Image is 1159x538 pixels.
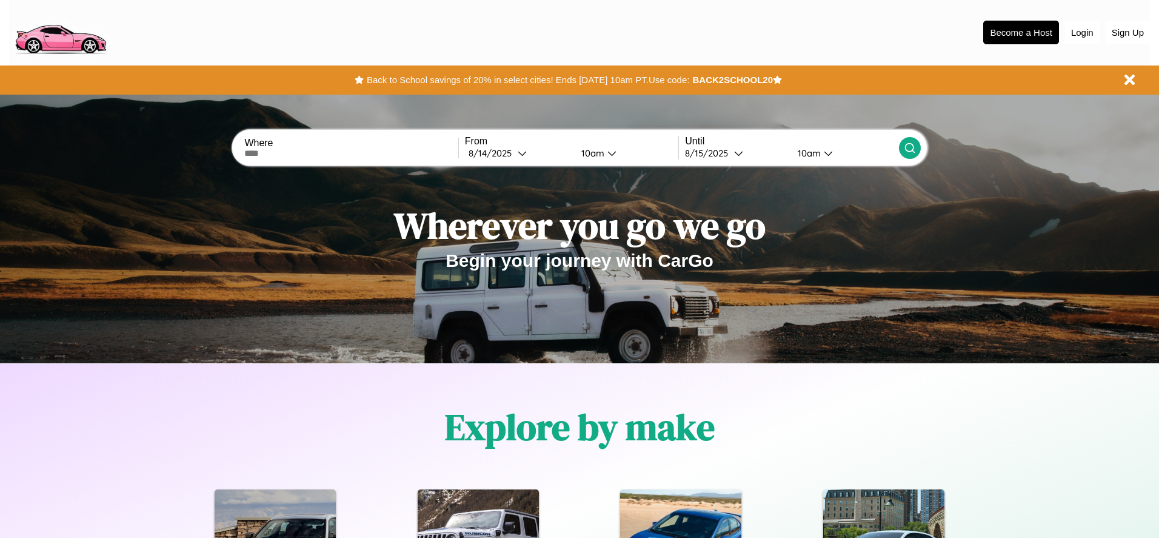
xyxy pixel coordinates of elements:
button: 8/14/2025 [465,147,572,160]
div: 8 / 14 / 2025 [469,147,518,159]
label: Where [244,138,458,149]
img: logo [9,6,112,57]
label: From [465,136,678,147]
div: 8 / 15 / 2025 [685,147,734,159]
button: 10am [572,147,678,160]
div: 10am [575,147,607,159]
button: 10am [788,147,898,160]
div: 10am [792,147,824,159]
h1: Explore by make [445,402,715,452]
button: Login [1065,21,1100,44]
b: BACK2SCHOOL20 [692,75,773,85]
label: Until [685,136,898,147]
button: Become a Host [983,21,1059,44]
button: Sign Up [1106,21,1150,44]
button: Back to School savings of 20% in select cities! Ends [DATE] 10am PT.Use code: [364,72,692,89]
